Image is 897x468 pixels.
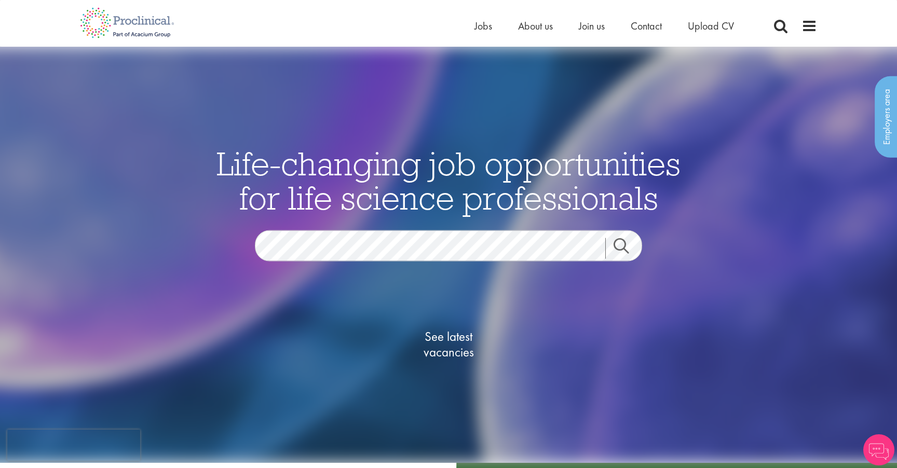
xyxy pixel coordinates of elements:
[7,430,140,461] iframe: reCAPTCHA
[216,143,681,218] span: Life-changing job opportunities for life science professionals
[474,19,492,33] a: Jobs
[579,19,605,33] a: Join us
[605,238,650,259] a: Job search submit button
[688,19,734,33] a: Upload CV
[397,329,500,360] span: See latest vacancies
[518,19,553,33] a: About us
[631,19,662,33] a: Contact
[397,287,500,402] a: See latestvacancies
[863,434,894,465] img: Chatbot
